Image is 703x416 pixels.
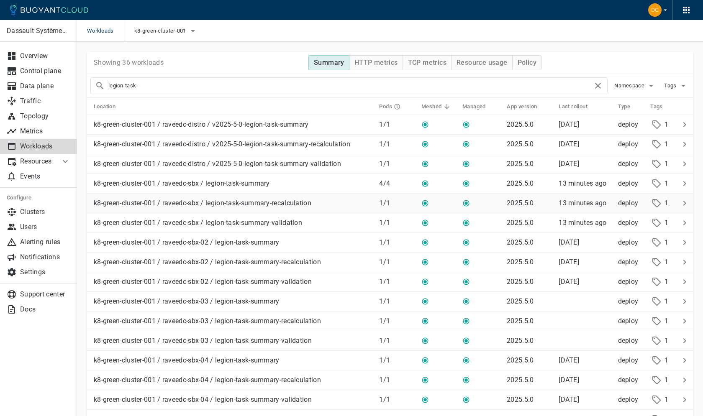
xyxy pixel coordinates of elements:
[507,238,534,246] p: 2025.5.0
[87,20,124,42] span: Workloads
[559,238,579,246] relative-time: [DATE]
[421,103,441,110] h5: Meshed
[614,82,646,89] span: Namespace
[618,219,644,227] p: deploy
[650,295,676,308] div: 1
[379,356,414,365] p: 1 / 1
[665,120,668,129] p: 1
[618,120,644,129] p: deploy
[20,97,70,105] p: Traffic
[94,317,321,325] p: k8-green-cluster-001 / raveedc-sbx-03 / legion-task-summary-recalculation
[20,172,70,181] p: Events
[665,219,668,227] p: 1
[314,59,344,67] h4: Summary
[650,217,676,229] div: 1
[507,219,534,227] p: 2025.5.0
[20,82,70,90] p: Data plane
[379,199,414,207] p: 1 / 1
[559,278,579,286] relative-time: [DATE]
[665,258,668,266] p: 1
[451,55,513,70] button: Resource usage
[650,315,676,327] div: 1
[20,67,70,75] p: Control plane
[559,179,606,187] span: Thu, 04 Sep 2025 17:17:38 EDT / Thu, 04 Sep 2025 21:17:38 UTC
[618,103,641,110] span: Type
[507,103,548,110] span: App version
[650,256,676,268] div: 1
[618,258,644,266] p: deploy
[108,80,593,92] input: Search
[94,140,350,148] p: k8-green-cluster-001 / raveedc-distro / v2025-5-0-legion-task-summary-recalculation
[379,179,414,188] p: 4 / 4
[665,238,668,247] p: 1
[379,103,411,110] span: Pods
[559,103,588,110] h5: Last rollout
[650,374,676,386] div: 1
[20,208,70,216] p: Clusters
[94,396,312,404] p: k8-green-cluster-001 / raveedc-sbx-04 / legion-task-summary-validation
[648,3,662,17] img: David Cassidy
[618,396,644,404] p: deploy
[403,55,452,70] button: TCP metrics
[379,317,414,325] p: 1 / 1
[650,276,676,288] div: 1
[559,258,579,266] relative-time: [DATE]
[618,199,644,207] p: deploy
[618,278,644,286] p: deploy
[663,79,690,92] button: Tags
[559,258,579,266] span: Wed, 03 Sep 2025 03:35:36 EDT / Wed, 03 Sep 2025 07:35:36 UTC
[618,179,644,188] p: deploy
[7,194,70,201] h5: Configure
[559,396,579,403] span: Wed, 03 Sep 2025 15:18:48 EDT / Wed, 03 Sep 2025 19:18:48 UTC
[559,219,606,227] relative-time: 13 minutes ago
[20,268,70,276] p: Settings
[94,258,321,266] p: k8-green-cluster-001 / raveedc-sbx-02 / legion-task-summary-recalculation
[379,278,414,286] p: 1 / 1
[664,82,678,89] span: Tags
[94,103,126,110] span: Location
[559,140,579,148] span: Tue, 19 Aug 2025 23:00:36 EDT / Wed, 20 Aug 2025 03:00:36 UTC
[559,376,579,384] relative-time: [DATE]
[94,278,312,286] p: k8-green-cluster-001 / raveedc-sbx-02 / legion-task-summary-validation
[94,376,321,384] p: k8-green-cluster-001 / raveedc-sbx-04 / legion-task-summary-recalculation
[650,103,674,110] span: Tags
[134,25,198,37] button: k8-green-cluster-001
[650,118,676,131] div: 1
[94,199,311,207] p: k8-green-cluster-001 / raveedc-sbx / legion-task-summary-recalculation
[650,334,676,347] div: 1
[665,317,668,325] p: 1
[665,199,668,207] p: 1
[308,55,349,70] button: Summary
[507,337,534,345] p: 2025.5.0
[665,278,668,286] p: 1
[94,238,280,247] p: k8-green-cluster-001 / raveedc-sbx-02 / legion-task-summary
[650,177,676,190] div: 1
[94,59,164,67] p: Showing 36 workloads
[421,103,452,110] span: Meshed
[94,160,341,168] p: k8-green-cluster-001 / raveedc-distro / v2025-5-0-legion-task-summary-validation
[559,238,579,246] span: Wed, 03 Sep 2025 03:35:35 EDT / Wed, 03 Sep 2025 07:35:35 UTC
[462,103,497,110] span: Managed
[94,120,309,129] p: k8-green-cluster-001 / raveedc-distro / v2025-5-0-legion-task-summary
[650,138,676,151] div: 1
[650,158,676,170] div: 1
[20,223,70,231] p: Users
[618,317,644,325] p: deploy
[618,140,644,148] p: deploy
[20,253,70,261] p: Notifications
[650,393,676,406] div: 1
[379,160,414,168] p: 1 / 1
[650,354,676,367] div: 1
[665,179,668,188] p: 1
[507,396,534,403] p: 2025.5.0
[618,356,644,365] p: deploy
[559,199,606,207] relative-time: 13 minutes ago
[394,103,400,110] svg: Running pods in current release / Expected pods
[507,160,534,168] p: 2025.5.0
[665,376,668,384] p: 1
[462,103,486,110] h5: Managed
[20,238,70,246] p: Alerting rules
[512,55,541,70] button: Policy
[349,55,403,70] button: HTTP metrics
[507,258,534,266] p: 2025.5.0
